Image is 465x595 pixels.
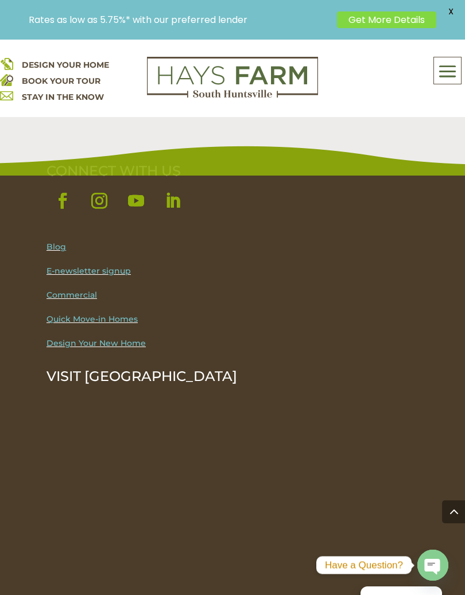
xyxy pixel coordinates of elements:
[46,368,418,384] p: VISIT [GEOGRAPHIC_DATA]
[46,185,79,217] a: Follow on Facebook
[22,92,104,102] a: STAY IN THE KNOW
[147,90,318,100] a: hays farm homes huntsville development
[157,185,189,217] a: Follow on LinkedIn
[46,266,131,276] a: E-newsletter signup
[442,3,459,20] span: X
[46,290,97,300] a: Commercial
[46,314,138,324] a: Quick Move-in Homes
[29,14,331,25] p: Rates as low as 5.75%* with our preferred lender
[83,185,115,217] a: Follow on Instagram
[46,338,146,348] a: Design Your New Home
[147,57,318,98] img: Logo
[46,242,66,252] a: Blog
[22,76,100,86] a: BOOK YOUR TOUR
[337,11,436,28] a: Get More Details
[22,60,109,70] a: DESIGN YOUR HOME
[120,185,152,217] a: Follow on Youtube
